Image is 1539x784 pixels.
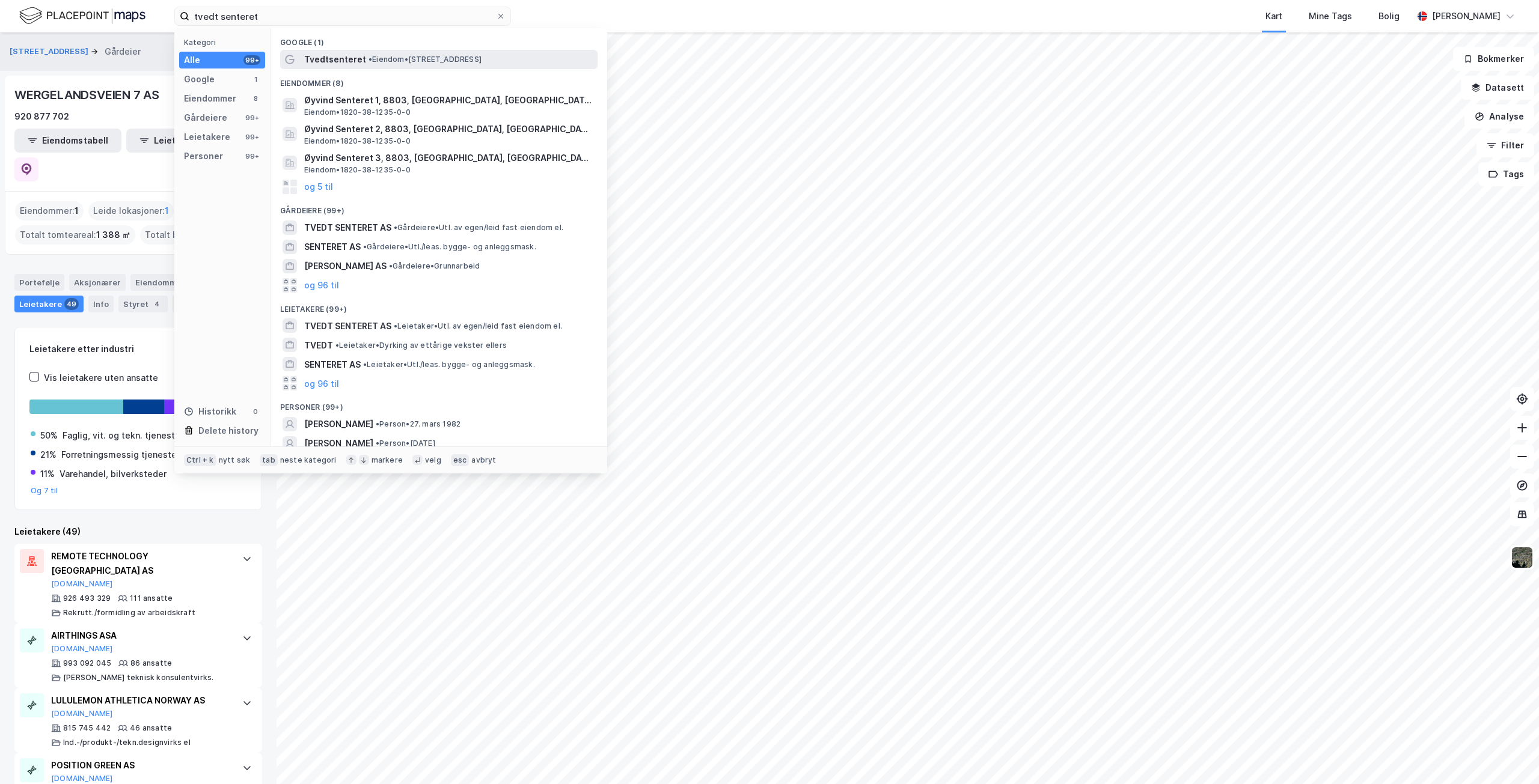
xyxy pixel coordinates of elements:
button: Filter [1476,133,1534,157]
div: Kontrollprogram for chat [1479,726,1539,784]
button: Eiendomstabell [14,129,121,153]
div: 46 ansatte [130,723,172,733]
span: Leietaker • Dyrking av ettårige vekster ellers [335,341,507,350]
span: SENTERET AS [304,240,361,254]
div: Leietakere (49) [14,524,262,539]
span: Eiendom • 1820-38-1235-0-0 [304,136,411,146]
div: Kategori [184,38,265,47]
span: Leietaker • Utl. av egen/leid fast eiendom el. [394,321,562,331]
div: WERGELANDSVEIEN 7 AS [14,85,162,105]
span: TVEDT SENTERET AS [304,319,391,333]
span: Person • [DATE] [376,439,435,448]
div: Leietakere (99+) [271,295,607,317]
div: 815 745 442 [63,723,111,733]
div: tab [260,454,278,466]
div: LULULEMON ATHLETICA NORWAY AS [51,693,230,708]
img: logo.f888ab2527a4732fd821a326f86c7f29.svg [19,5,145,26]
div: 49 [64,298,79,310]
span: [PERSON_NAME] [304,417,373,431]
div: Leietakere [184,130,230,144]
button: og 96 til [304,278,339,293]
span: Gårdeiere • Utl. av egen/leid fast eiendom el. [394,223,563,232]
span: Eiendom • 1820-38-1235-0-0 [304,108,411,117]
button: [STREET_ADDRESS] [10,46,91,58]
button: Bokmerker [1453,47,1534,71]
div: 86 ansatte [130,658,172,668]
div: POSITION GREEN AS [51,758,230,773]
span: • [376,419,379,428]
span: Øyvind Senteret 2, 8803, [GEOGRAPHIC_DATA], [GEOGRAPHIC_DATA] [304,122,593,136]
span: TVEDT SENTERET AS [304,220,391,235]
div: Forretningsmessig tjenesteyting [61,448,198,462]
img: 9k= [1511,546,1534,569]
div: 99+ [243,151,260,161]
div: Totalt tomteareal : [15,225,135,245]
input: Søk på adresse, matrikkel, gårdeiere, leietakere eller personer [189,7,496,25]
span: Person • 27. mars 1982 [376,419,460,429]
div: Alle [184,53,200,67]
div: Eiendommer [130,274,204,291]
div: Google (1) [271,28,607,50]
div: 1 [251,74,260,84]
div: 50% [40,428,58,443]
div: Totalt byggareal : [140,225,261,245]
div: Vis leietakere uten ansatte [44,371,158,385]
div: Personer (99+) [271,393,607,415]
span: Gårdeiere • Grunnarbeid [389,261,480,271]
div: Gårdeiere [184,111,227,125]
div: Historikk [184,404,236,419]
div: nytt søk [219,455,251,465]
button: Datasett [1461,76,1534,100]
span: Eiendom • 1820-38-1235-0-0 [304,165,411,175]
button: og 96 til [304,376,339,390]
div: Ind.-/produkt-/tekn.designvirks el [63,738,191,747]
div: 99+ [243,132,260,142]
iframe: Chat Widget [1479,726,1539,784]
div: 11% [40,467,55,481]
div: Google [184,72,215,87]
div: AIRTHINGS ASA [51,628,230,643]
div: neste kategori [280,455,337,465]
div: REMOTE TECHNOLOGY [GEOGRAPHIC_DATA] AS [51,549,230,578]
div: Gårdeier [105,44,141,59]
span: • [335,341,339,350]
span: Eiendom • [STREET_ADDRESS] [369,55,482,64]
div: Leietakere etter industri [29,342,247,356]
div: 926 493 329 [63,594,111,603]
div: Bolig [1378,9,1400,23]
span: 1 [165,204,169,218]
div: 8 [251,94,260,103]
span: • [363,242,367,251]
div: Kart [1265,9,1282,23]
span: 1 [75,204,79,218]
div: esc [451,454,470,466]
div: Personer [184,149,223,163]
span: Tvedtsenteret [304,52,366,67]
div: markere [372,455,403,465]
button: Analyse [1464,105,1534,129]
div: Eiendommer (8) [271,69,607,91]
div: 0 [251,407,260,416]
button: [DOMAIN_NAME] [51,579,113,589]
span: 1 388 ㎡ [96,228,130,242]
button: og 5 til [304,180,333,194]
span: • [389,261,393,270]
div: [PERSON_NAME] [1432,9,1501,23]
span: Øyvind Senteret 1, 8803, [GEOGRAPHIC_DATA], [GEOGRAPHIC_DATA] [304,93,593,108]
div: 21% [40,448,57,462]
div: Ctrl + k [184,454,216,466]
div: Portefølje [14,274,64,291]
div: Transaksjoner [173,296,255,312]
div: Gårdeiere (99+) [271,196,607,218]
span: [PERSON_NAME] AS [304,259,387,273]
div: Varehandel, bilverksteder [60,467,167,481]
div: 920 877 702 [14,109,69,124]
div: Mine Tags [1309,9,1352,23]
div: Eiendommer [184,91,236,106]
div: 99+ [243,55,260,65]
div: Eiendommer : [15,201,84,220]
span: • [363,360,367,369]
div: Styret [118,296,168,312]
div: avbryt [471,455,496,465]
div: Info [88,296,114,312]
